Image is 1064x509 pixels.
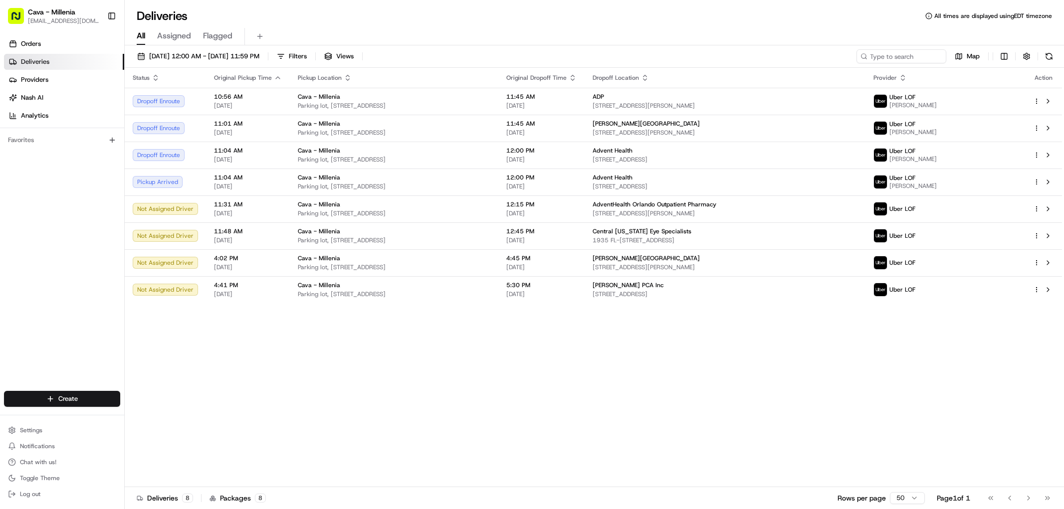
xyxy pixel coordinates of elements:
[4,36,124,52] a: Orders
[298,147,340,155] span: Cava - Millenia
[214,74,272,82] span: Original Pickup Time
[506,281,577,289] span: 5:30 PM
[28,7,75,17] button: Cava - Millenia
[506,102,577,110] span: [DATE]
[137,493,193,503] div: Deliveries
[20,458,56,466] span: Chat with us!
[593,102,857,110] span: [STREET_ADDRESS][PERSON_NAME]
[4,132,120,148] div: Favorites
[593,74,639,82] span: Dropoff Location
[214,281,282,289] span: 4:41 PM
[506,156,577,164] span: [DATE]
[210,493,266,503] div: Packages
[593,182,857,190] span: [STREET_ADDRESS]
[593,236,857,244] span: 1935 FL-[STREET_ADDRESS]
[874,202,887,215] img: uber-new-logo.jpeg
[593,120,700,128] span: [PERSON_NAME][GEOGRAPHIC_DATA]
[214,290,282,298] span: [DATE]
[506,173,577,181] span: 12:00 PM
[506,200,577,208] span: 12:15 PM
[593,227,691,235] span: Central [US_STATE] Eye Specialists
[593,129,857,137] span: [STREET_ADDRESS][PERSON_NAME]
[874,229,887,242] img: uber-new-logo.jpeg
[874,95,887,108] img: uber-new-logo.jpeg
[298,254,340,262] span: Cava - Millenia
[950,49,984,63] button: Map
[4,471,120,485] button: Toggle Theme
[889,93,915,101] span: Uber LOF
[506,227,577,235] span: 12:45 PM
[889,101,937,109] span: [PERSON_NAME]
[298,209,490,217] span: Parking lot, [STREET_ADDRESS]
[593,281,664,289] span: [PERSON_NAME] PCA Inc
[214,147,282,155] span: 11:04 AM
[214,102,282,110] span: [DATE]
[21,75,48,84] span: Providers
[214,182,282,190] span: [DATE]
[889,155,937,163] span: [PERSON_NAME]
[874,283,887,296] img: uber-new-logo.jpeg
[593,254,700,262] span: [PERSON_NAME][GEOGRAPHIC_DATA]
[21,57,49,66] span: Deliveries
[58,394,78,403] span: Create
[838,493,886,503] p: Rows per page
[298,74,342,82] span: Pickup Location
[593,263,857,271] span: [STREET_ADDRESS][PERSON_NAME]
[506,254,577,262] span: 4:45 PM
[214,93,282,101] span: 10:56 AM
[298,200,340,208] span: Cava - Millenia
[21,111,48,120] span: Analytics
[889,120,915,128] span: Uber LOF
[336,52,354,61] span: Views
[298,93,340,101] span: Cava - Millenia
[298,102,490,110] span: Parking lot, [STREET_ADDRESS]
[20,442,55,450] span: Notifications
[214,156,282,164] span: [DATE]
[506,93,577,101] span: 11:45 AM
[20,426,42,434] span: Settings
[4,4,103,28] button: Cava - Millenia[EMAIL_ADDRESS][DOMAIN_NAME]
[889,128,937,136] span: [PERSON_NAME]
[889,174,915,182] span: Uber LOF
[137,30,145,42] span: All
[937,493,970,503] div: Page 1 of 1
[1042,49,1056,63] button: Refresh
[4,423,120,437] button: Settings
[298,129,490,137] span: Parking lot, [STREET_ADDRESS]
[272,49,311,63] button: Filters
[506,263,577,271] span: [DATE]
[593,290,857,298] span: [STREET_ADDRESS]
[203,30,232,42] span: Flagged
[298,182,490,190] span: Parking lot, [STREET_ADDRESS]
[889,147,915,155] span: Uber LOF
[214,263,282,271] span: [DATE]
[137,8,188,24] h1: Deliveries
[255,494,266,503] div: 8
[298,263,490,271] span: Parking lot, [STREET_ADDRESS]
[298,227,340,235] span: Cava - Millenia
[856,49,946,63] input: Type to search
[4,90,124,106] a: Nash AI
[593,209,857,217] span: [STREET_ADDRESS][PERSON_NAME]
[4,108,124,124] a: Analytics
[4,487,120,501] button: Log out
[298,281,340,289] span: Cava - Millenia
[593,200,716,208] span: AdventHealth Orlando Outpatient Pharmacy
[298,173,340,181] span: Cava - Millenia
[1033,74,1054,82] div: Action
[889,286,915,294] span: Uber LOF
[873,74,897,82] span: Provider
[506,129,577,137] span: [DATE]
[214,200,282,208] span: 11:31 AM
[320,49,358,63] button: Views
[934,12,1052,20] span: All times are displayed using EDT timezone
[214,209,282,217] span: [DATE]
[4,439,120,453] button: Notifications
[133,49,264,63] button: [DATE] 12:00 AM - [DATE] 11:59 PM
[967,52,980,61] span: Map
[4,455,120,469] button: Chat with us!
[889,205,915,213] span: Uber LOF
[28,17,99,25] button: [EMAIL_ADDRESS][DOMAIN_NAME]
[298,290,490,298] span: Parking lot, [STREET_ADDRESS]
